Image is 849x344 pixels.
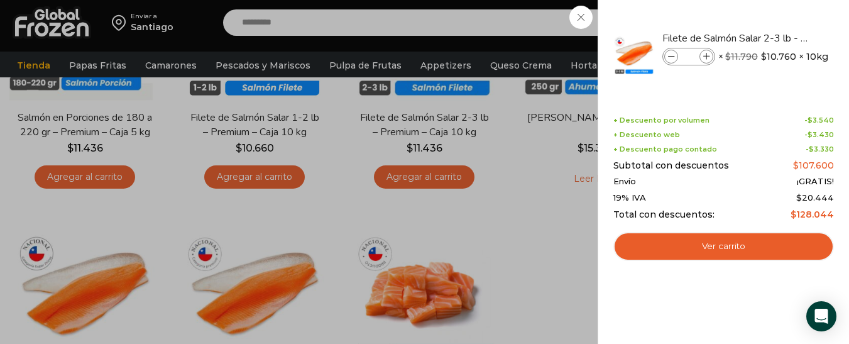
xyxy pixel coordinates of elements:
span: 19% IVA [613,193,646,203]
bdi: 128.044 [791,209,834,220]
span: $ [808,116,813,125]
input: Product quantity [679,50,698,64]
span: Total con descuentos: [613,209,715,220]
span: - [804,131,834,139]
span: $ [809,145,814,153]
span: - [806,145,834,153]
span: Subtotal con descuentos [613,160,729,171]
bdi: 3.330 [809,145,834,153]
span: $ [793,160,799,171]
a: Ver carrito [613,232,834,261]
span: 20.444 [796,192,834,203]
span: × × 10kg [718,48,828,65]
span: $ [791,209,796,220]
bdi: 107.600 [793,160,834,171]
span: + Descuento web [613,131,680,139]
span: - [804,116,834,125]
span: $ [761,50,767,63]
bdi: 3.430 [808,130,834,139]
bdi: 11.790 [725,51,758,62]
span: $ [725,51,731,62]
span: + Descuento pago contado [613,145,717,153]
span: $ [808,130,813,139]
span: $ [796,192,802,203]
bdi: 3.540 [808,116,834,125]
span: Envío [613,177,636,187]
bdi: 10.760 [761,50,796,63]
span: + Descuento por volumen [613,116,709,125]
span: ¡GRATIS! [797,177,834,187]
div: Open Intercom Messenger [806,301,836,331]
a: Filete de Salmón Salar 2-3 lb - Premium - Caja 10 kg [662,31,812,45]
